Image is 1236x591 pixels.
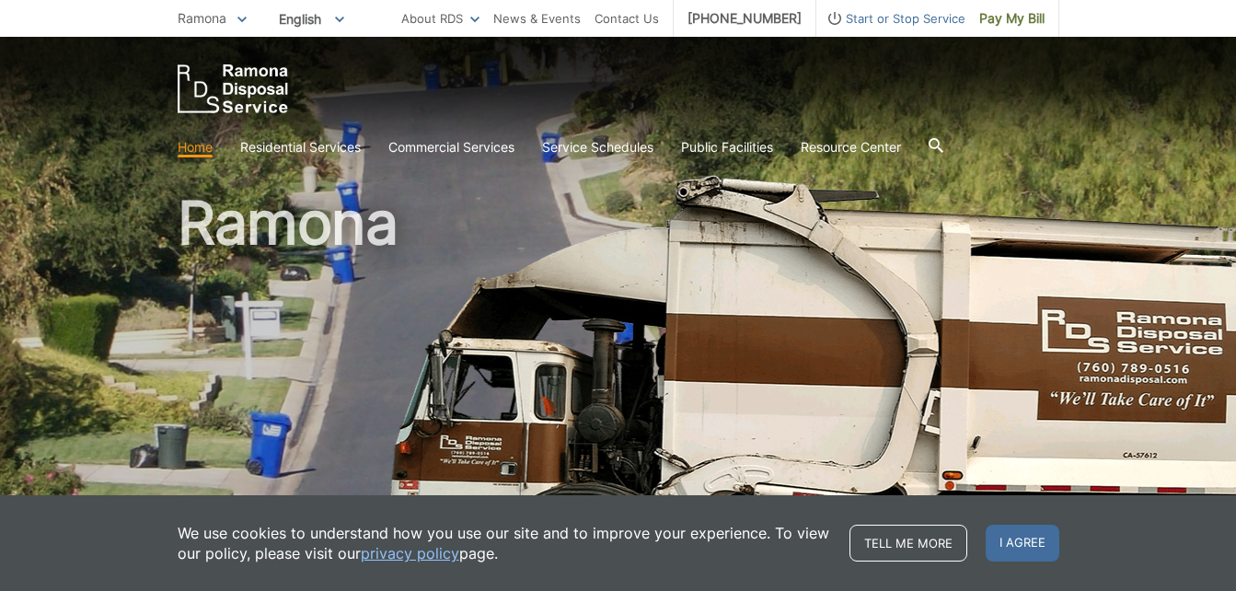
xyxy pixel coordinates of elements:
[681,137,773,157] a: Public Facilities
[849,525,967,562] a: Tell me more
[178,523,831,563] p: We use cookies to understand how you use our site and to improve your experience. To view our pol...
[493,8,581,29] a: News & Events
[265,4,358,34] span: English
[401,8,479,29] a: About RDS
[361,543,459,563] a: privacy policy
[178,137,213,157] a: Home
[595,8,659,29] a: Contact Us
[542,137,653,157] a: Service Schedules
[801,137,901,157] a: Resource Center
[388,137,514,157] a: Commercial Services
[178,64,288,113] a: EDCD logo. Return to the homepage.
[986,525,1059,562] span: I agree
[178,10,226,26] span: Ramona
[240,137,361,157] a: Residential Services
[979,8,1045,29] span: Pay My Bill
